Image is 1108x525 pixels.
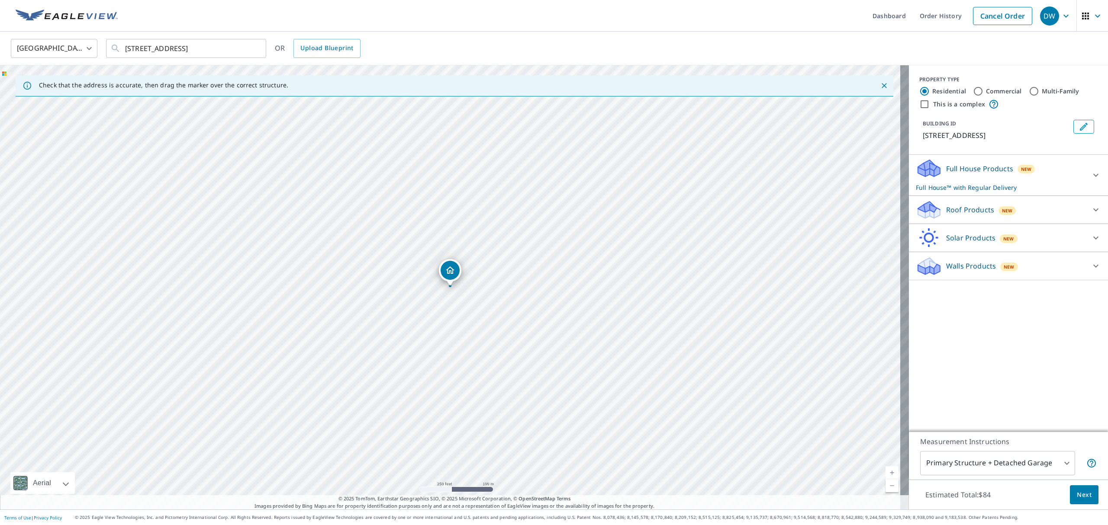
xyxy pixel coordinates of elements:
[919,76,1098,83] div: PROPERTY TYPE
[920,436,1097,447] p: Measurement Instructions
[1086,458,1097,468] span: Your report will include the primary structure and a detached garage if one exists.
[916,256,1101,276] div: Walls ProductsNew
[1070,485,1098,505] button: Next
[519,495,555,502] a: OpenStreetMap
[916,227,1101,248] div: Solar ProductsNew
[1042,87,1079,96] label: Multi-Family
[886,479,899,492] a: Current Level 17, Zoom Out
[946,163,1013,174] p: Full House Products
[300,43,353,54] span: Upload Blueprint
[34,515,62,521] a: Privacy Policy
[986,87,1022,96] label: Commercial
[1077,490,1092,500] span: Next
[125,36,248,61] input: Search by address or latitude-longitude
[4,515,31,521] a: Terms of Use
[946,233,995,243] p: Solar Products
[75,514,1104,521] p: © 2025 Eagle View Technologies, Inc. and Pictometry International Corp. All Rights Reserved. Repo...
[275,39,361,58] div: OR
[16,10,118,22] img: EV Logo
[946,205,994,215] p: Roof Products
[916,199,1101,220] div: Roof ProductsNew
[920,451,1075,475] div: Primary Structure + Detached Garage
[973,7,1032,25] a: Cancel Order
[10,472,75,494] div: Aerial
[918,485,998,504] p: Estimated Total: $84
[293,39,360,58] a: Upload Blueprint
[39,81,288,89] p: Check that the address is accurate, then drag the marker over the correct structure.
[30,472,54,494] div: Aerial
[923,130,1070,141] p: [STREET_ADDRESS]
[557,495,571,502] a: Terms
[916,183,1085,192] p: Full House™ with Regular Delivery
[1073,120,1094,134] button: Edit building 1
[11,36,97,61] div: [GEOGRAPHIC_DATA]
[886,466,899,479] a: Current Level 17, Zoom In
[916,158,1101,192] div: Full House ProductsNewFull House™ with Regular Delivery
[4,515,62,520] p: |
[946,261,996,271] p: Walls Products
[1021,166,1032,173] span: New
[933,100,985,109] label: This is a complex
[338,495,571,503] span: © 2025 TomTom, Earthstar Geographics SIO, © 2025 Microsoft Corporation, ©
[1003,235,1014,242] span: New
[439,259,461,286] div: Dropped pin, building 1, Residential property, 17844 Ayrshire Blvd Land O Lakes, FL 34638
[932,87,966,96] label: Residential
[923,120,956,127] p: BUILDING ID
[1040,6,1059,26] div: DW
[879,80,890,91] button: Close
[1004,263,1015,270] span: New
[1002,207,1013,214] span: New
